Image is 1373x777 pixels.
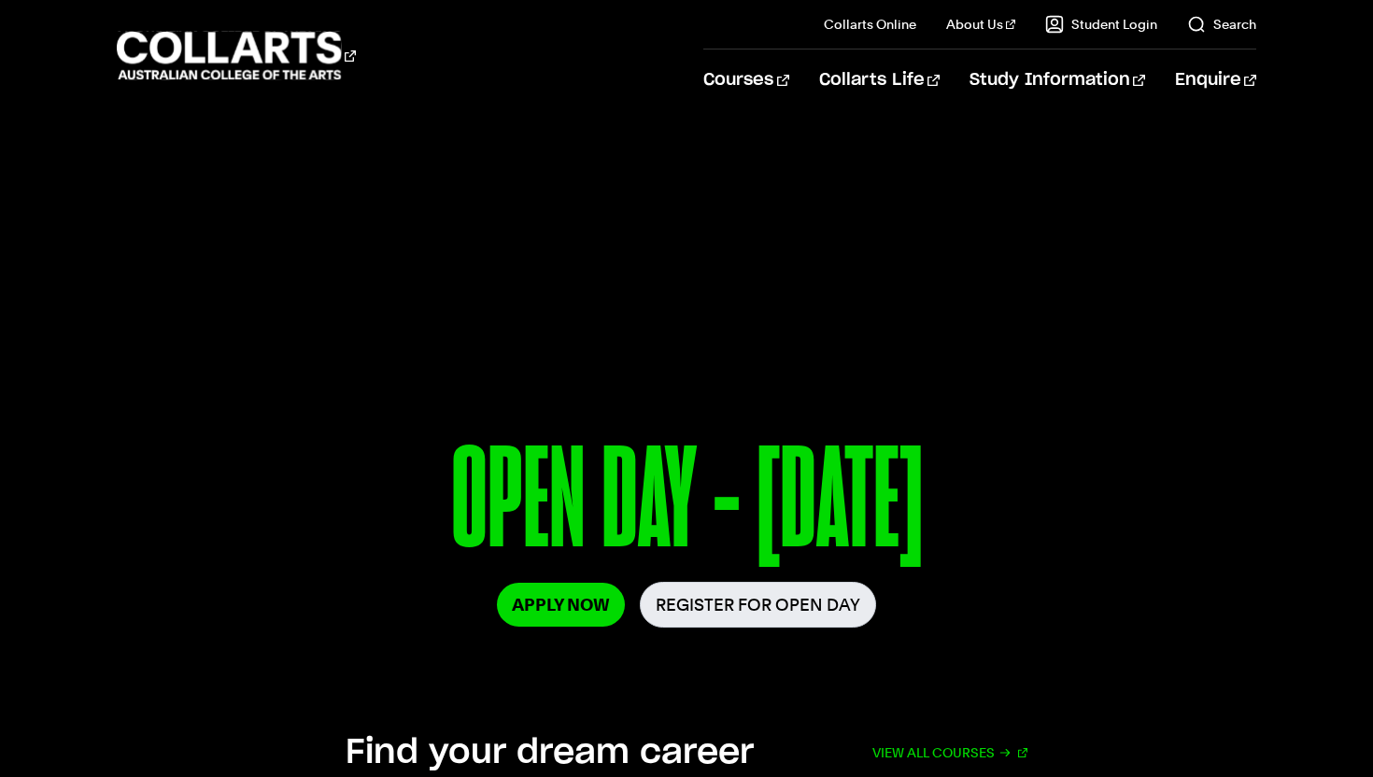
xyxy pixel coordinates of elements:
[703,49,788,111] a: Courses
[346,732,754,773] h2: Find your dream career
[970,49,1145,111] a: Study Information
[131,428,1242,582] p: OPEN DAY - [DATE]
[872,732,1027,773] a: View all courses
[1187,15,1256,34] a: Search
[640,582,876,628] a: Register for Open Day
[497,583,625,627] a: Apply Now
[946,15,1015,34] a: About Us
[1045,15,1157,34] a: Student Login
[1175,49,1256,111] a: Enquire
[824,15,916,34] a: Collarts Online
[117,29,356,82] div: Go to homepage
[819,49,940,111] a: Collarts Life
